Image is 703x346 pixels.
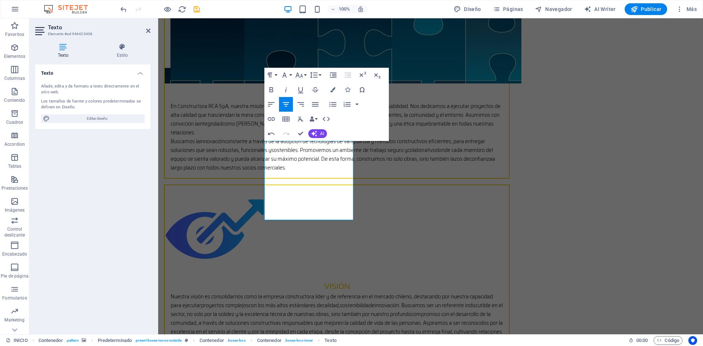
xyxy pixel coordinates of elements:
[326,82,340,97] button: Colors
[341,68,355,82] button: Decrease Indent
[1,273,28,279] p: Pie de página
[279,82,293,97] button: Italic (Ctrl+I)
[1,185,27,191] p: Prestaciones
[4,317,25,323] p: Marketing
[326,97,340,112] button: Unordered List
[178,5,186,14] i: Volver a cargar página
[294,97,308,112] button: Align Right
[355,82,369,97] button: Special Characters
[451,3,484,15] button: Diseño
[581,3,619,15] button: AI Writer
[4,141,25,147] p: Accordion
[193,5,201,14] i: Guardar (Ctrl+S)
[629,336,648,345] h6: Tiempo de la sesión
[135,336,182,345] span: . preset-boxes-icons-outside
[327,5,353,14] button: 100%
[654,336,682,345] button: Código
[35,64,150,78] h4: Texto
[66,336,79,345] span: . pattern
[35,43,94,59] h4: Texto
[357,6,364,12] i: Al redimensionar, ajustar el nivel de zoom automáticamente para ajustarse al dispositivo elegido.
[38,336,336,345] nav: breadcrumb
[308,97,322,112] button: Align Justify
[2,295,27,301] p: Formularios
[227,336,246,345] span: . boxes-box
[8,163,22,169] p: Tablas
[94,43,150,59] h4: Estilo
[5,31,24,37] p: Favoritos
[48,31,136,37] h3: Elemento #ed-946423408
[257,336,282,345] span: Haz clic para seleccionar y doble clic para editar
[308,82,322,97] button: Strikethrough
[340,97,354,112] button: Ordered List
[4,75,25,81] p: Columnas
[636,336,648,345] span: 00 00
[284,336,313,345] span: . boxes-box-inner
[98,336,132,345] span: Haz clic para seleccionar y doble clic para editar
[341,82,354,97] button: Icons
[41,98,145,111] div: Los tamaños de fuente y colores predeterminados se definen en Diseño.
[38,336,63,345] span: Haz clic para seleccionar y doble clic para editar
[264,126,278,141] button: Undo (Ctrl+Z)
[264,82,278,97] button: Bold (Ctrl+B)
[178,5,186,14] button: reload
[356,68,369,82] button: Superscript
[451,3,484,15] div: Diseño (Ctrl+Alt+Y)
[584,5,616,13] span: AI Writer
[163,5,172,14] button: Haz clic para salir del modo de previsualización y seguir editando
[625,3,667,15] button: Publicar
[119,5,128,14] i: Deshacer: Editar cabecera (Ctrl+Z)
[338,5,350,14] h6: 100%
[320,131,324,136] span: AI
[2,251,27,257] p: Encabezado
[294,126,308,141] button: Confirm (Ctrl+⏎)
[264,112,278,126] button: Insert Link
[119,5,128,14] button: undo
[279,112,293,126] button: Insert Table
[535,5,572,13] span: Navegador
[279,97,293,112] button: Align Center
[454,5,481,13] span: Diseño
[370,68,384,82] button: Subscript
[192,5,201,14] button: save
[676,5,697,13] span: Más
[279,126,293,141] button: Redo (Ctrl+Shift+Z)
[82,338,86,342] i: Este elemento contiene un fondo
[308,112,319,126] button: Data Bindings
[319,112,333,126] button: HTML
[279,68,293,82] button: Font Family
[294,82,308,97] button: Underline (Ctrl+U)
[6,336,28,345] a: Haz clic para cancelar la selección y doble clic para abrir páginas
[42,5,97,14] img: Editor Logo
[324,336,336,345] span: Haz clic para seleccionar y doble clic para editar
[294,68,308,82] button: Font Size
[185,338,188,342] i: Este elemento es un preajuste personalizable
[41,83,145,96] div: Añade, edita y da formato a texto directamente en el sitio web.
[41,114,145,123] button: Editar diseño
[4,97,25,103] p: Contenido
[52,114,142,123] span: Editar diseño
[326,68,340,82] button: Increase Indent
[641,338,643,343] span: :
[308,129,327,138] button: AI
[308,68,322,82] button: Line Height
[264,97,278,112] button: Align Left
[673,3,700,15] button: Más
[354,97,360,112] button: Ordered List
[490,3,526,15] button: Páginas
[264,68,278,82] button: Paragraph Format
[200,336,224,345] span: Haz clic para seleccionar y doble clic para editar
[6,119,23,125] p: Cuadros
[688,336,697,345] button: Usercentrics
[631,5,662,13] span: Publicar
[5,207,25,213] p: Imágenes
[48,24,150,31] h2: Texto
[493,5,523,13] span: Páginas
[532,3,575,15] button: Navegador
[294,112,308,126] button: Clear Formatting
[4,53,25,59] p: Elementos
[657,336,679,345] span: Código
